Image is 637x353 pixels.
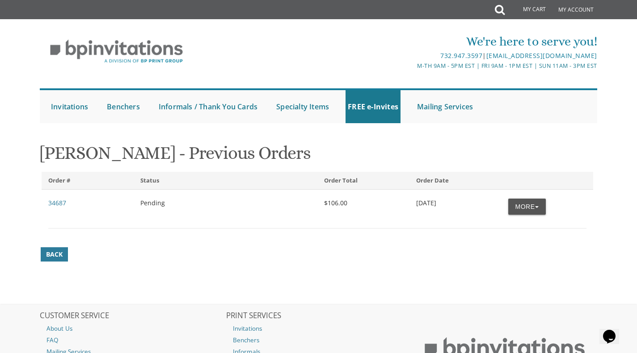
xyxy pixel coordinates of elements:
[49,90,90,123] a: Invitations
[40,311,225,320] h2: CUSTOMER SERVICE
[274,90,331,123] a: Specialty Items
[226,334,411,346] a: Benchers
[599,317,628,344] iframe: chat widget
[40,334,225,346] a: FAQ
[105,90,142,123] a: Benchers
[42,176,134,185] div: Order #
[40,33,193,70] img: BP Invitation Loft
[41,247,68,262] a: Back
[226,50,597,61] div: |
[40,323,225,334] a: About Us
[48,199,66,207] a: 34687
[40,143,597,170] h1: [PERSON_NAME] - Previous Orders
[226,61,597,71] div: M-Th 9am - 5pm EST | Fri 9am - 1pm EST | Sun 11am - 3pm EST
[226,311,411,320] h2: PRINT SERVICES
[346,90,401,123] a: FREE e-Invites
[317,199,409,208] div: $106.00
[415,90,475,123] a: Mailing Services
[504,1,552,19] a: My Cart
[46,250,63,259] span: Back
[409,176,502,185] div: Order Date
[486,51,597,60] a: [EMAIL_ADDRESS][DOMAIN_NAME]
[134,199,226,208] div: Pending
[226,33,597,50] div: We're here to serve you!
[156,90,260,123] a: Informals / Thank You Cards
[508,199,546,215] button: More
[134,176,226,185] div: Status
[409,199,502,208] div: [DATE]
[226,323,411,334] a: Invitations
[317,176,409,185] div: Order Total
[440,51,482,60] a: 732.947.3597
